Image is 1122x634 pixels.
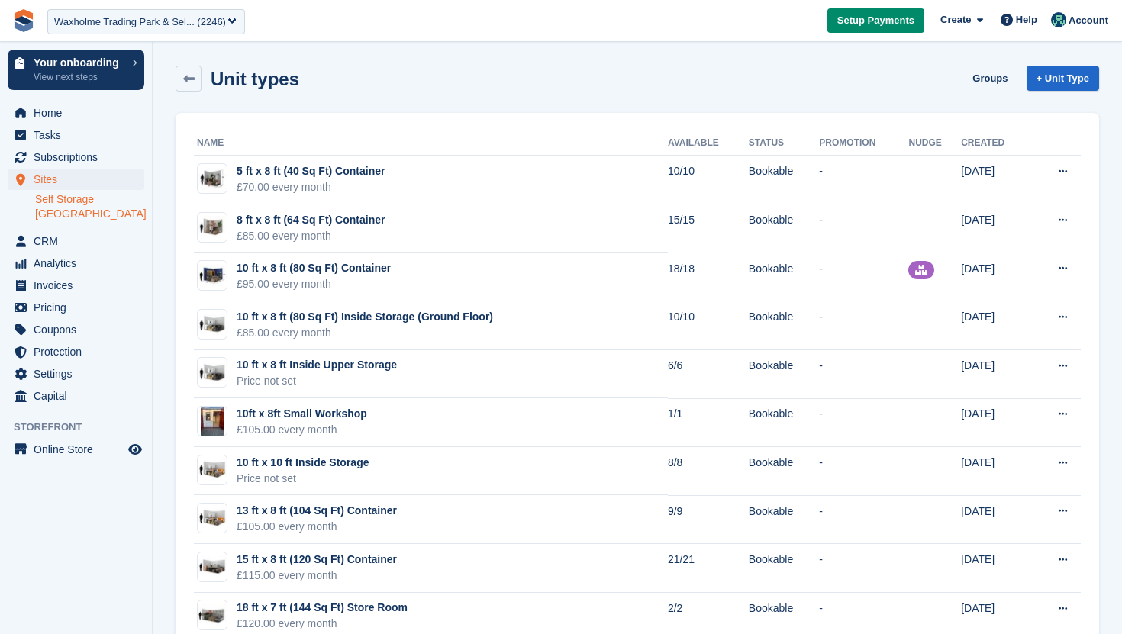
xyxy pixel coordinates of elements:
[237,163,385,179] div: 5 ft x 8 ft (40 Sq Ft) Container
[668,447,749,496] td: 8/8
[34,124,125,146] span: Tasks
[1016,12,1037,27] span: Help
[34,275,125,296] span: Invoices
[237,600,408,616] div: 18 ft x 7 ft (144 Sq Ft) Store Room
[237,471,369,487] div: Price not set
[237,228,385,244] div: £85.00 every month
[198,314,227,336] img: 75-sqft-unit.jpg
[668,495,749,544] td: 9/9
[961,350,1030,399] td: [DATE]
[668,398,749,447] td: 1/1
[668,131,749,156] th: Available
[34,319,125,340] span: Coupons
[198,216,227,238] img: 64-sqft-unit.jpg
[1027,66,1099,91] a: + Unit Type
[8,385,144,407] a: menu
[237,519,397,535] div: £105.00 every month
[749,204,819,253] td: Bookable
[34,297,125,318] span: Pricing
[819,495,908,544] td: -
[749,398,819,447] td: Bookable
[668,301,749,350] td: 10/10
[819,131,908,156] th: Promotion
[819,301,908,350] td: -
[8,50,144,90] a: Your onboarding View next steps
[819,447,908,496] td: -
[940,12,971,27] span: Create
[237,455,369,471] div: 10 ft x 10 ft Inside Storage
[237,552,397,568] div: 15 ft x 8 ft (120 Sq Ft) Container
[749,495,819,544] td: Bookable
[749,447,819,496] td: Bookable
[819,204,908,253] td: -
[198,362,227,384] img: 75-sqft-unit.jpg
[34,230,125,252] span: CRM
[237,260,391,276] div: 10 ft x 8 ft (80 Sq Ft) Container
[237,568,397,584] div: £115.00 every month
[966,66,1014,91] a: Groups
[54,14,226,30] div: Waxholme Trading Park & Sel... (2246)
[8,169,144,190] a: menu
[668,156,749,204] td: 10/10
[201,406,224,436] img: 12a%20wshop.jpeg
[237,616,408,632] div: £120.00 every month
[198,168,227,190] img: 40-sqft-unit.jpg
[819,156,908,204] td: -
[34,385,125,407] span: Capital
[961,447,1030,496] td: [DATE]
[961,544,1030,593] td: [DATE]
[198,265,227,287] img: 10%20x%208%20ft.jpg
[961,253,1030,301] td: [DATE]
[34,70,124,84] p: View next steps
[8,319,144,340] a: menu
[961,156,1030,204] td: [DATE]
[961,131,1030,156] th: Created
[819,544,908,593] td: -
[837,13,914,28] span: Setup Payments
[198,507,227,529] img: 100-sqft-unit.jpg
[8,253,144,274] a: menu
[8,363,144,385] a: menu
[34,169,125,190] span: Sites
[749,544,819,593] td: Bookable
[237,179,385,195] div: £70.00 every month
[237,309,493,325] div: 10 ft x 8 ft (80 Sq Ft) Inside Storage (Ground Floor)
[8,297,144,318] a: menu
[8,341,144,362] a: menu
[8,146,144,168] a: menu
[819,350,908,399] td: -
[34,341,125,362] span: Protection
[1069,13,1108,28] span: Account
[14,420,152,435] span: Storefront
[749,156,819,204] td: Bookable
[237,373,397,389] div: Price not set
[198,459,227,481] img: 100-sqft-unit.jpg
[237,422,367,438] div: £105.00 every month
[8,102,144,124] a: menu
[8,124,144,146] a: menu
[749,350,819,399] td: Bookable
[34,102,125,124] span: Home
[819,253,908,301] td: -
[668,204,749,253] td: 15/15
[237,357,397,373] div: 10 ft x 8 ft Inside Upper Storage
[126,440,144,459] a: Preview store
[908,131,961,156] th: Nudge
[34,253,125,274] span: Analytics
[237,406,367,422] div: 10ft x 8ft Small Workshop
[237,212,385,228] div: 8 ft x 8 ft (64 Sq Ft) Container
[668,544,749,593] td: 21/21
[961,301,1030,350] td: [DATE]
[749,131,819,156] th: Status
[34,146,125,168] span: Subscriptions
[198,604,227,626] img: 140-sqft-unit.jpg
[35,192,144,221] a: Self Storage [GEOGRAPHIC_DATA]
[1051,12,1066,27] img: Jennifer Ofodile
[961,204,1030,253] td: [DATE]
[749,301,819,350] td: Bookable
[211,69,299,89] h2: Unit types
[749,253,819,301] td: Bookable
[237,325,493,341] div: £85.00 every month
[194,131,668,156] th: Name
[12,9,35,32] img: stora-icon-8386f47178a22dfd0bd8f6a31ec36ba5ce8667c1dd55bd0f319d3a0aa187defe.svg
